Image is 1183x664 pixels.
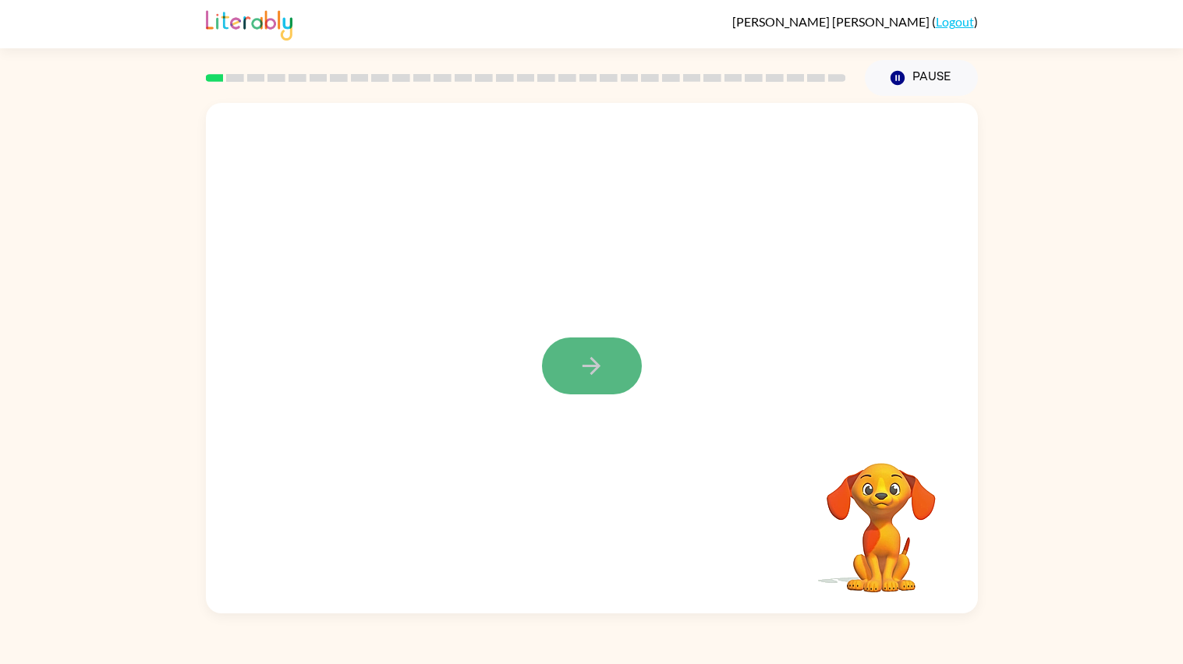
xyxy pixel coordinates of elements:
button: Pause [865,60,978,96]
a: Logout [936,14,974,29]
span: [PERSON_NAME] [PERSON_NAME] [732,14,932,29]
video: Your browser must support playing .mp4 files to use Literably. Please try using another browser. [803,439,959,595]
img: Literably [206,6,292,41]
div: ( ) [732,14,978,29]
